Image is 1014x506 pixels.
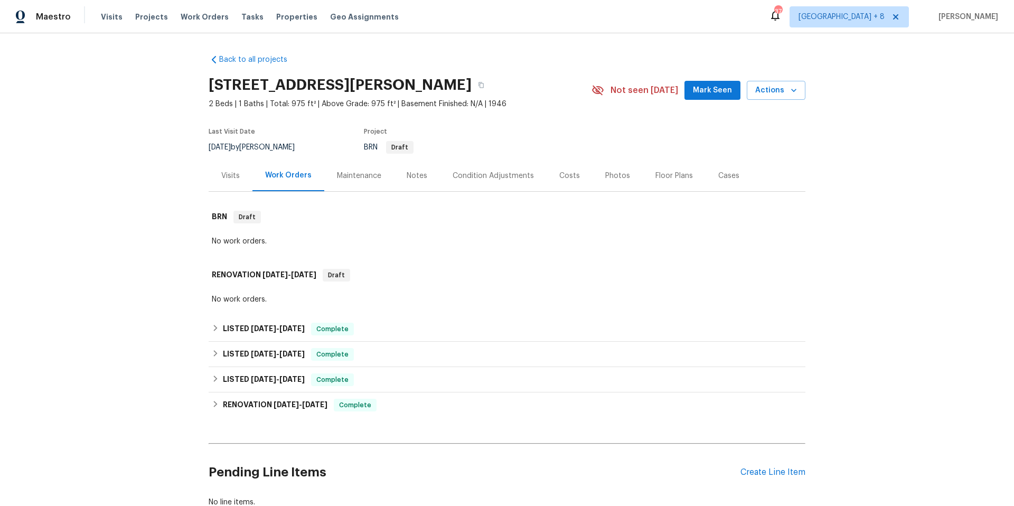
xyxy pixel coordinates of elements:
[223,373,305,386] h6: LISTED
[312,349,353,360] span: Complete
[312,374,353,385] span: Complete
[209,54,310,65] a: Back to all projects
[799,12,885,22] span: [GEOGRAPHIC_DATA] + 8
[274,401,327,408] span: -
[324,270,349,280] span: Draft
[209,141,307,154] div: by [PERSON_NAME]
[251,350,276,358] span: [DATE]
[251,376,276,383] span: [DATE]
[559,171,580,181] div: Costs
[223,399,327,411] h6: RENOVATION
[740,467,805,477] div: Create Line Item
[36,12,71,22] span: Maestro
[279,350,305,358] span: [DATE]
[655,171,693,181] div: Floor Plans
[934,12,998,22] span: [PERSON_NAME]
[209,128,255,135] span: Last Visit Date
[135,12,168,22] span: Projects
[747,81,805,100] button: Actions
[330,12,399,22] span: Geo Assignments
[279,376,305,383] span: [DATE]
[241,13,264,21] span: Tasks
[407,171,427,181] div: Notes
[262,271,288,278] span: [DATE]
[223,323,305,335] h6: LISTED
[472,76,491,95] button: Copy Address
[209,80,472,90] h2: [STREET_ADDRESS][PERSON_NAME]
[209,448,740,497] h2: Pending Line Items
[453,171,534,181] div: Condition Adjustments
[101,12,123,22] span: Visits
[302,401,327,408] span: [DATE]
[209,392,805,418] div: RENOVATION [DATE]-[DATE]Complete
[262,271,316,278] span: -
[223,348,305,361] h6: LISTED
[209,144,231,151] span: [DATE]
[209,342,805,367] div: LISTED [DATE]-[DATE]Complete
[364,128,387,135] span: Project
[279,325,305,332] span: [DATE]
[693,84,732,97] span: Mark Seen
[212,269,316,282] h6: RENOVATION
[234,212,260,222] span: Draft
[291,271,316,278] span: [DATE]
[251,376,305,383] span: -
[209,367,805,392] div: LISTED [DATE]-[DATE]Complete
[212,236,802,247] div: No work orders.
[364,144,414,151] span: BRN
[611,85,678,96] span: Not seen [DATE]
[212,294,802,305] div: No work orders.
[209,316,805,342] div: LISTED [DATE]-[DATE]Complete
[337,171,381,181] div: Maintenance
[251,325,276,332] span: [DATE]
[774,6,782,17] div: 37
[209,258,805,292] div: RENOVATION [DATE]-[DATE]Draft
[181,12,229,22] span: Work Orders
[251,350,305,358] span: -
[387,144,412,151] span: Draft
[221,171,240,181] div: Visits
[335,400,375,410] span: Complete
[755,84,797,97] span: Actions
[274,401,299,408] span: [DATE]
[718,171,739,181] div: Cases
[251,325,305,332] span: -
[212,211,227,223] h6: BRN
[265,170,312,181] div: Work Orders
[209,200,805,234] div: BRN Draft
[684,81,740,100] button: Mark Seen
[312,324,353,334] span: Complete
[605,171,630,181] div: Photos
[209,99,591,109] span: 2 Beds | 1 Baths | Total: 975 ft² | Above Grade: 975 ft² | Basement Finished: N/A | 1946
[276,12,317,22] span: Properties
